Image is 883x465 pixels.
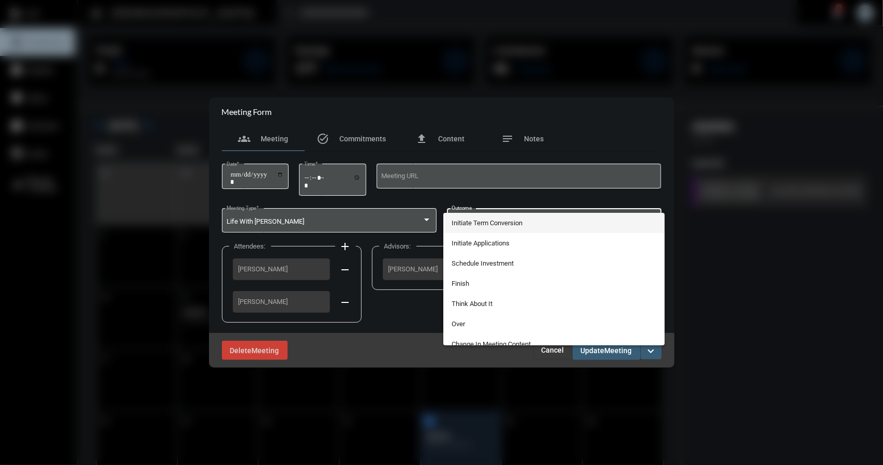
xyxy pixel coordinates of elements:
[452,273,656,294] span: Finish
[452,253,656,273] span: Schedule Investment
[452,233,656,253] span: Initiate Applications
[452,294,656,314] span: Think About It
[452,314,656,334] span: Over
[452,334,656,354] span: Change In Meeting Content
[452,213,656,233] span: Initiate Term Conversion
